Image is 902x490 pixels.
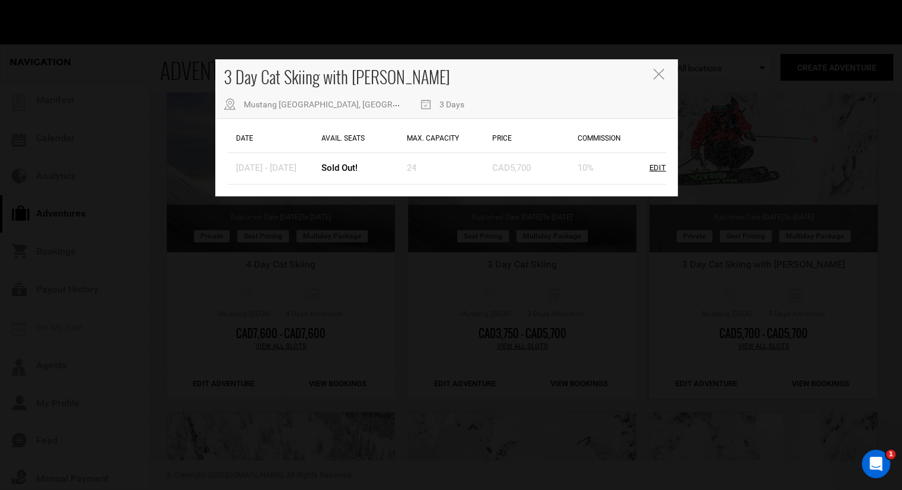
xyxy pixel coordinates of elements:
span: 3 Days [439,100,464,109]
div: Avail. Seats [318,125,404,152]
div: Commission [575,125,660,152]
div: Price [489,125,575,152]
div: CAD5,700 [492,162,531,174]
span: 3 Day Cat Skiing with [PERSON_NAME] [224,65,450,89]
div: Max. Capacity [404,125,489,152]
div: 10% [578,162,594,174]
div: 24 [407,162,416,174]
div: Date [233,125,318,152]
div: Edit [649,163,666,174]
div: [DATE] - [DATE] [236,162,297,174]
button: Close [653,69,666,81]
span: Mustang [GEOGRAPHIC_DATA], [GEOGRAPHIC_DATA], [GEOGRAPHIC_DATA], [GEOGRAPHIC_DATA], [GEOGRAPHIC_D... [244,100,693,109]
abc: Sold Out! [321,163,358,173]
span: 1 [886,450,895,459]
iframe: Intercom live chat [862,450,890,478]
